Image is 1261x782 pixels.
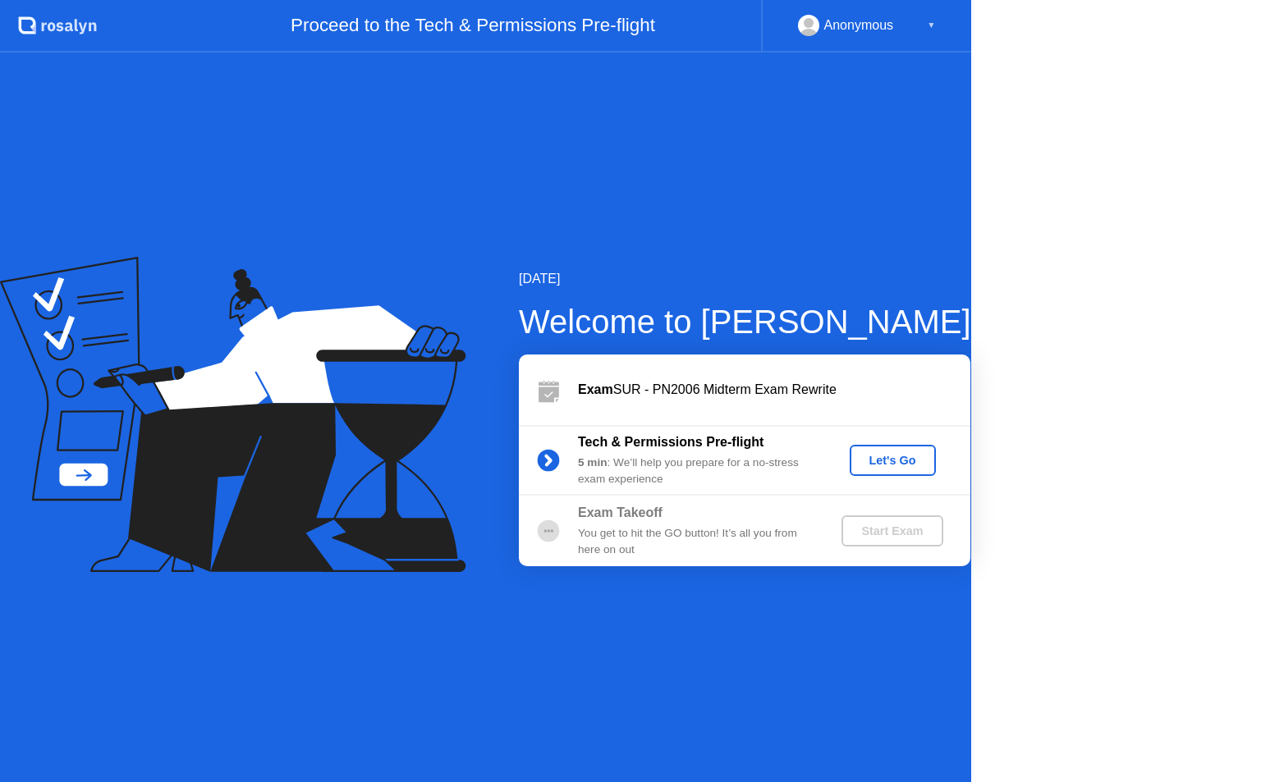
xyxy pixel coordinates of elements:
b: Exam Takeoff [578,505,663,519]
div: Start Exam [848,524,936,537]
div: [DATE] [519,269,971,289]
div: ▼ [927,15,935,36]
div: Welcome to [PERSON_NAME] [519,297,971,346]
button: Start Exam [841,515,942,546]
div: You get to hit the GO button! It’s all you from here on out [578,525,814,559]
div: Anonymous [824,15,894,36]
button: Let's Go [850,445,936,476]
b: Tech & Permissions Pre-flight [578,435,763,449]
div: Let's Go [856,454,929,467]
b: Exam [578,382,613,396]
div: : We’ll help you prepare for a no-stress exam experience [578,455,814,488]
b: 5 min [578,456,608,469]
div: SUR - PN2006 Midterm Exam Rewrite [578,380,970,400]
